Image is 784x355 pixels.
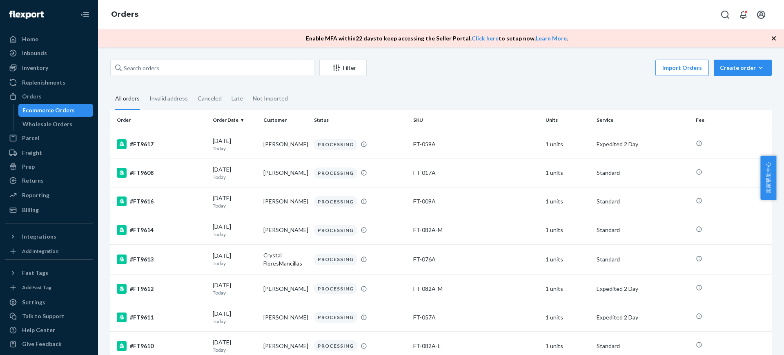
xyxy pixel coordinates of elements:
[472,35,499,42] a: Click here
[717,7,733,23] button: Open Search Box
[314,196,357,207] div: PROCESSING
[117,225,206,235] div: #FT9614
[5,296,93,309] a: Settings
[597,313,689,322] p: Expedited 2 Day
[213,174,257,181] p: Today
[18,104,94,117] a: Ecommerce Orders
[260,275,311,303] td: [PERSON_NAME]
[314,312,357,323] div: PROCESSING
[314,139,357,150] div: PROCESSING
[22,92,42,100] div: Orders
[593,110,693,130] th: Service
[413,140,539,148] div: FT-059A
[413,226,539,234] div: FT-082A-M
[213,281,257,296] div: [DATE]
[542,110,593,130] th: Units
[213,318,257,325] p: Today
[110,110,209,130] th: Order
[115,88,140,110] div: All orders
[753,7,769,23] button: Open account menu
[22,248,58,255] div: Add Integration
[22,163,35,171] div: Prep
[117,255,206,264] div: #FT9613
[111,10,138,19] a: Orders
[260,187,311,216] td: [PERSON_NAME]
[413,285,539,293] div: FT-082A-M
[213,346,257,353] p: Today
[760,156,776,200] button: 卖家帮助中心
[5,132,93,145] a: Parcel
[5,47,93,60] a: Inbounds
[213,289,257,296] p: Today
[5,310,93,323] a: Talk to Support
[22,176,44,185] div: Returns
[5,174,93,187] a: Returns
[5,337,93,351] button: Give Feedback
[542,245,593,275] td: 1 units
[22,134,39,142] div: Parcel
[413,169,539,177] div: FT-017A
[5,266,93,279] button: Fast Tags
[232,88,243,109] div: Late
[413,197,539,205] div: FT-009A
[110,60,314,76] input: Search orders
[536,35,567,42] a: Learn More
[413,255,539,263] div: FT-076A
[22,232,56,241] div: Integrations
[542,130,593,159] td: 1 units
[77,7,93,23] button: Close Navigation
[542,303,593,332] td: 1 units
[5,76,93,89] a: Replenishments
[22,35,38,43] div: Home
[410,110,542,130] th: SKU
[542,187,593,216] td: 1 units
[413,342,539,350] div: FT-082A-L
[213,310,257,325] div: [DATE]
[314,283,357,294] div: PROCESSING
[22,191,49,199] div: Reporting
[597,140,689,148] p: Expedited 2 Day
[117,168,206,178] div: #FT9608
[117,313,206,322] div: #FT9611
[9,11,44,19] img: Flexport logo
[5,324,93,337] a: Help Center
[213,260,257,267] p: Today
[198,88,222,109] div: Canceled
[714,60,772,76] button: Create order
[117,341,206,351] div: #FT9610
[253,88,288,109] div: Not Imported
[5,283,93,292] a: Add Fast Tag
[5,160,93,173] a: Prep
[720,64,766,72] div: Create order
[18,118,94,131] a: Wholesale Orders
[213,252,257,267] div: [DATE]
[542,275,593,303] td: 1 units
[260,245,311,275] td: Crystal FloresMancillas
[597,342,689,350] p: Standard
[213,145,257,152] p: Today
[5,203,93,217] a: Billing
[22,206,39,214] div: Billing
[319,60,367,76] button: Filter
[5,90,93,103] a: Orders
[22,298,45,306] div: Settings
[22,284,51,291] div: Add Fast Tag
[22,106,75,114] div: Ecommerce Orders
[22,340,62,348] div: Give Feedback
[209,110,260,130] th: Order Date
[213,202,257,209] p: Today
[413,313,539,322] div: FT-057A
[5,146,93,159] a: Freight
[22,120,72,128] div: Wholesale Orders
[22,49,47,57] div: Inbounds
[5,189,93,202] a: Reporting
[260,216,311,244] td: [PERSON_NAME]
[5,246,93,256] a: Add Integration
[22,149,42,157] div: Freight
[213,194,257,209] div: [DATE]
[117,284,206,294] div: #FT9612
[320,64,366,72] div: Filter
[597,197,689,205] p: Standard
[22,269,48,277] div: Fast Tags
